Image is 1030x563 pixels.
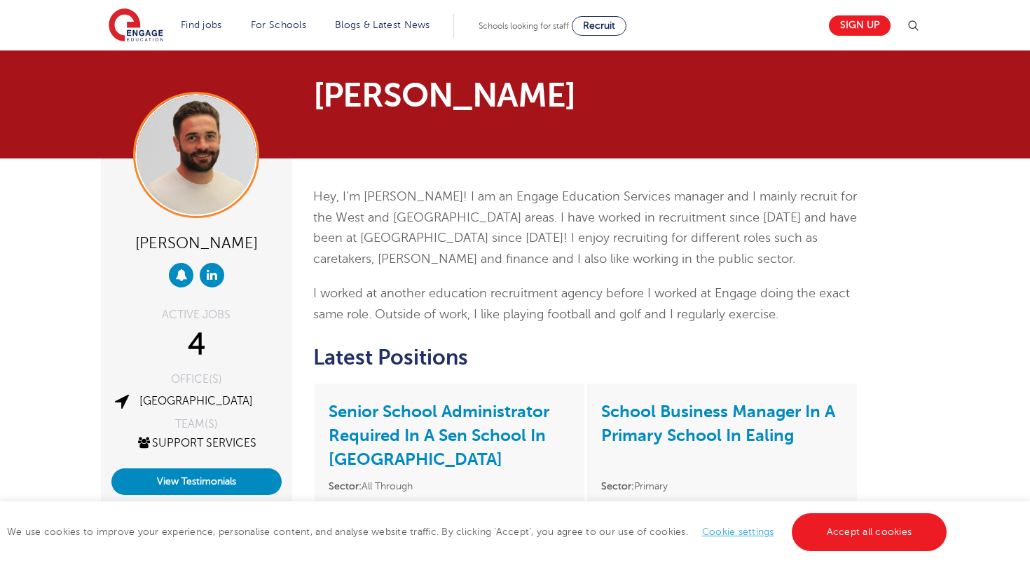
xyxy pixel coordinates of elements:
[313,79,646,112] h1: [PERSON_NAME]
[601,481,634,491] strong: Sector:
[111,229,282,256] div: [PERSON_NAME]
[313,189,857,266] span: Hey, I’m [PERSON_NAME]! I am an Engage Education Services manager and I mainly recruit for the We...
[792,513,947,551] a: Accept all cookies
[139,395,253,407] a: [GEOGRAPHIC_DATA]
[702,527,774,537] a: Cookie settings
[313,286,850,321] span: I worked at another education recruitment agency before I worked at Engage doing the exact same r...
[111,309,282,320] div: ACTIVE JOBS
[111,468,282,495] a: View Testimonials
[601,478,843,494] li: Primary
[136,437,256,449] a: Support Services
[329,481,362,491] strong: Sector:
[335,20,430,30] a: Blogs & Latest News
[181,20,222,30] a: Find jobs
[601,402,835,445] a: School Business Manager In A Primary School In Ealing
[111,327,282,362] div: 4
[583,20,615,31] span: Recruit
[109,8,163,43] img: Engage Education
[572,16,626,36] a: Recruit
[479,21,569,31] span: Schools looking for staff
[251,20,306,30] a: For Schools
[111,374,282,385] div: OFFICE(S)
[329,478,570,494] li: All Through
[829,15,891,36] a: Sign up
[313,346,859,369] h2: Latest Positions
[111,419,282,430] div: TEAM(S)
[329,402,549,469] a: Senior School Administrator Required In A Sen School In [GEOGRAPHIC_DATA]
[7,527,950,537] span: We use cookies to improve your experience, personalise content, and analyse website traffic. By c...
